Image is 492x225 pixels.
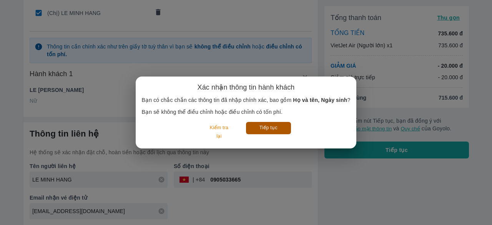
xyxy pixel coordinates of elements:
p: Bạn có chắc chắn các thông tin đã nhập chính xác, bao gồm ? [142,96,351,104]
h6: Xác nhận thông tin hành khách [198,83,295,92]
p: Bạn sẽ không thể điều chỉnh hoặc điều chỉnh có tốn phí. [142,108,351,116]
b: Họ và tên, Ngày sinh [293,97,347,103]
button: Tiếp tục [246,122,291,134]
button: Kiểm tra lại [201,122,237,142]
